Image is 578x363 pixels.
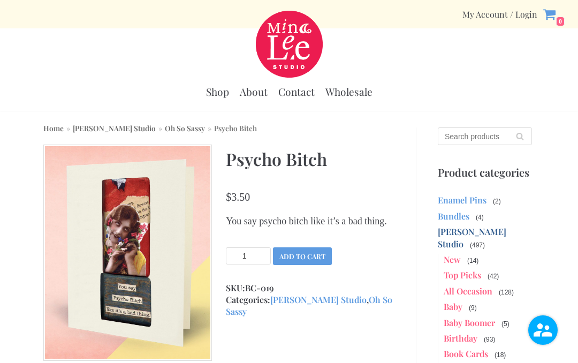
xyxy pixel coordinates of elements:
span: » [64,123,73,133]
a: About [240,85,268,99]
p: You say psycho bitch like it’s a bad thing. [226,214,394,228]
div: Secondary Menu [462,9,537,20]
a: Bundles [438,210,469,222]
a: Mina Lee Studio [256,11,323,78]
h1: Psycho Bitch [226,145,394,173]
input: Product quantity [226,247,271,264]
span: (14) [466,256,480,266]
span: (42) [486,271,500,281]
span: $ [226,191,231,203]
a: Oh So Sassy [165,123,205,133]
span: Categories: , [226,294,394,318]
a: New [444,254,461,265]
img: Psycho Bitch [43,145,212,360]
button: Add to cart [273,247,332,265]
a: [PERSON_NAME] Studio [270,294,367,305]
a: Baby Boomer [444,317,495,328]
div: Primary Menu [206,80,372,104]
span: (128) [498,288,515,297]
nav: Breadcrumb [43,122,257,134]
a: Top Picks [444,269,481,281]
a: 0 [543,7,565,21]
span: 0 [556,17,565,26]
a: Home [43,123,64,133]
a: Shop [206,85,229,99]
p: Product categories [438,167,532,178]
a: Baby [444,301,462,312]
input: Search products… [438,127,532,145]
a: Birthday [444,332,477,344]
a: Book Cards [444,348,488,359]
span: (18) [493,350,507,360]
span: (2) [492,196,502,206]
span: (93) [483,335,496,344]
a: Enamel Pins [438,194,486,206]
img: user.png [528,315,558,345]
span: (9) [468,303,478,313]
a: Contact [278,85,315,99]
button: Search [508,127,532,145]
a: [PERSON_NAME] Studio [438,226,506,249]
span: SKU: [226,282,394,294]
span: » [156,123,165,133]
span: (4) [475,213,485,222]
bdi: 3.50 [226,191,250,203]
a: Oh So Sassy [226,294,392,317]
a: My Account / Login [462,9,537,20]
a: All Occasion [444,285,492,297]
a: Wholesale [325,85,372,99]
span: (497) [469,240,486,250]
a: [PERSON_NAME] Studio [73,123,156,133]
span: BC-019 [245,282,274,293]
span: » [205,123,214,133]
